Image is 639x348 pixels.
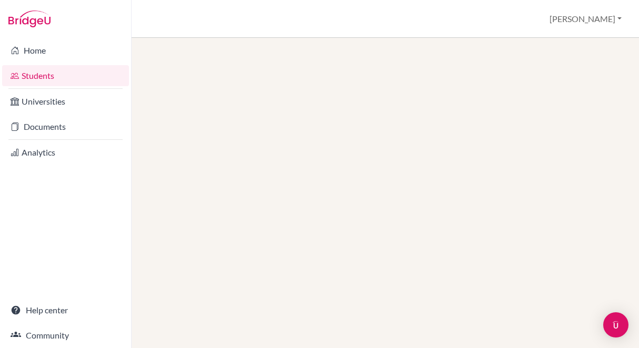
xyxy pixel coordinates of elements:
a: Analytics [2,142,129,163]
a: Universities [2,91,129,112]
a: Documents [2,116,129,137]
a: Home [2,40,129,61]
div: Open Intercom Messenger [603,312,628,337]
img: Bridge-U [8,11,51,27]
a: Help center [2,300,129,321]
a: Students [2,65,129,86]
button: [PERSON_NAME] [545,9,626,29]
a: Community [2,325,129,346]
